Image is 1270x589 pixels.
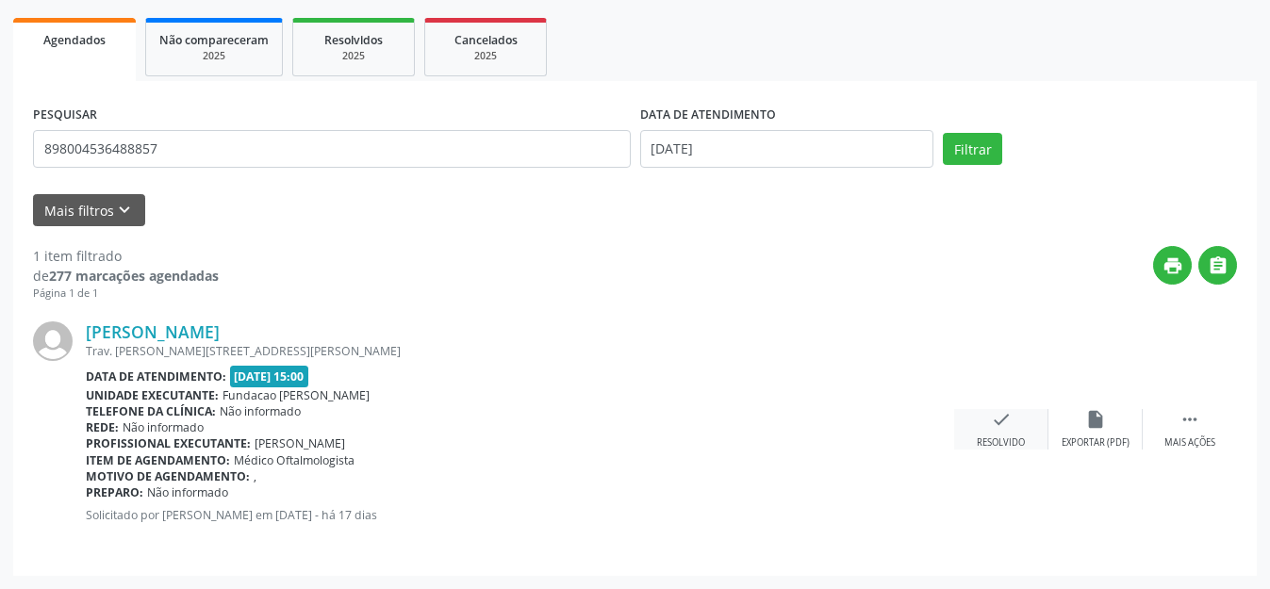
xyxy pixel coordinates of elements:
b: Item de agendamento: [86,452,230,468]
b: Rede: [86,419,119,435]
button:  [1198,246,1237,285]
span: [PERSON_NAME] [255,435,345,451]
span: Cancelados [454,32,518,48]
i: keyboard_arrow_down [114,200,135,221]
label: DATA DE ATENDIMENTO [640,101,776,130]
span: Fundacao [PERSON_NAME] [223,387,370,403]
input: Selecione um intervalo [640,130,934,168]
b: Preparo: [86,484,143,500]
button: Filtrar [943,133,1002,165]
div: Mais ações [1164,436,1215,450]
img: img [33,321,73,361]
div: de [33,266,219,286]
span: , [254,468,256,484]
span: [DATE] 15:00 [230,366,309,387]
span: Agendados [43,32,106,48]
span: Resolvidos [324,32,383,48]
b: Motivo de agendamento: [86,468,250,484]
i: insert_drive_file [1085,409,1106,430]
span: Não informado [220,403,301,419]
div: Exportar (PDF) [1062,436,1130,450]
i:  [1179,409,1200,430]
label: PESQUISAR [33,101,97,130]
a: [PERSON_NAME] [86,321,220,342]
span: Não informado [147,484,228,500]
span: Médico Oftalmologista [234,452,355,468]
div: Resolvido [977,436,1025,450]
b: Data de atendimento: [86,368,226,384]
button: print [1153,246,1192,285]
i:  [1208,255,1229,276]
p: Solicitado por [PERSON_NAME] em [DATE] - há 17 dias [86,507,954,523]
b: Profissional executante: [86,435,251,451]
b: Telefone da clínica: [86,403,216,419]
div: 2025 [306,49,401,63]
div: 2025 [159,49,269,63]
span: Não informado [123,419,204,435]
div: Trav. [PERSON_NAME][STREET_ADDRESS][PERSON_NAME] [86,343,954,359]
div: Página 1 de 1 [33,286,219,302]
div: 1 item filtrado [33,246,219,266]
input: Nome, CNS [33,130,631,168]
span: Não compareceram [159,32,269,48]
button: Mais filtroskeyboard_arrow_down [33,194,145,227]
i: print [1163,255,1183,276]
i: check [991,409,1012,430]
strong: 277 marcações agendadas [49,267,219,285]
div: 2025 [438,49,533,63]
b: Unidade executante: [86,387,219,403]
